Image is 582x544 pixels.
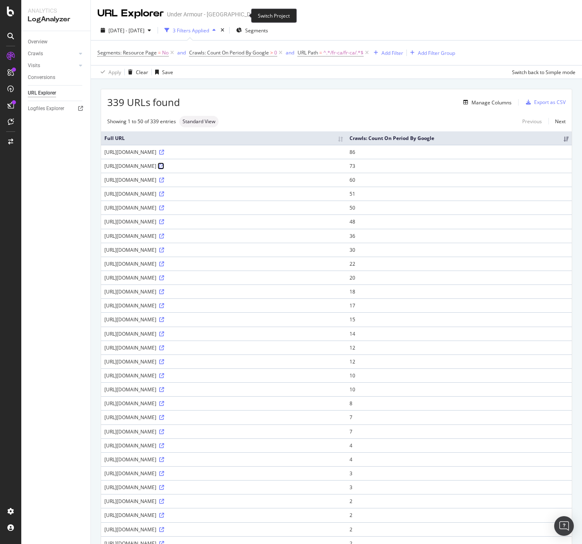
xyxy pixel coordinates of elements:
div: [URL][DOMAIN_NAME] [104,526,343,533]
td: 7 [346,424,572,438]
div: Add Filter Group [418,50,455,56]
span: Crawls: Count On Period By Google [189,49,269,56]
span: Standard View [183,119,215,124]
div: Overview [28,38,47,46]
div: [URL][DOMAIN_NAME] [104,288,343,295]
span: Segments: Resource Page [97,49,157,56]
div: [URL][DOMAIN_NAME] [104,330,343,337]
button: Manage Columns [460,97,512,107]
div: LogAnalyzer [28,15,84,24]
span: > [270,49,273,56]
div: neutral label [179,116,219,127]
td: 36 [346,229,572,243]
div: [URL][DOMAIN_NAME] [104,190,343,197]
td: 3 [346,466,572,480]
div: [URL][DOMAIN_NAME] [104,246,343,253]
td: 14 [346,327,572,341]
td: 10 [346,368,572,382]
span: = [319,49,322,56]
button: Switch back to Simple mode [509,65,575,79]
a: Overview [28,38,85,46]
div: [URL][DOMAIN_NAME] [104,442,343,449]
td: 73 [346,159,572,173]
div: [URL][DOMAIN_NAME] [104,344,343,351]
div: Conversions [28,73,55,82]
div: and [177,49,186,56]
button: Clear [125,65,148,79]
td: 3 [346,480,572,494]
td: 4 [346,452,572,466]
td: 2 [346,522,572,536]
button: Apply [97,65,121,79]
span: URL Path [298,49,318,56]
td: 2 [346,494,572,508]
div: URL Explorer [97,7,164,20]
td: 15 [346,312,572,326]
div: Switch back to Simple mode [512,69,575,76]
button: Save [152,65,173,79]
div: [URL][DOMAIN_NAME] [104,204,343,211]
div: [URL][DOMAIN_NAME] [104,176,343,183]
td: 7 [346,410,572,424]
td: 18 [346,284,572,298]
td: 22 [346,257,572,271]
a: Next [548,115,566,127]
div: Logfiles Explorer [28,104,64,113]
div: Save [162,69,173,76]
div: [URL][DOMAIN_NAME] [104,498,343,505]
div: Crawls [28,50,43,58]
div: Open Intercom Messenger [554,516,574,536]
div: [URL][DOMAIN_NAME] [104,484,343,491]
button: Export as CSV [523,96,566,109]
td: 60 [346,173,572,187]
div: [URL][DOMAIN_NAME] [104,274,343,281]
span: Segments [245,27,268,34]
button: 3 Filters Applied [161,24,219,37]
td: 86 [346,145,572,159]
div: [URL][DOMAIN_NAME] [104,414,343,421]
div: URL Explorer [28,89,56,97]
button: Add Filter [370,48,403,58]
div: [URL][DOMAIN_NAME] [104,358,343,365]
a: Logfiles Explorer [28,104,85,113]
div: [URL][DOMAIN_NAME] [104,400,343,407]
span: = [158,49,161,56]
div: Add Filter [381,50,403,56]
div: Switch Project [251,9,297,23]
td: 4 [346,438,572,452]
div: [URL][DOMAIN_NAME] [104,149,343,156]
td: 17 [346,298,572,312]
td: 12 [346,354,572,368]
td: 12 [346,341,572,354]
td: 30 [346,243,572,257]
div: Under Armour - [GEOGRAPHIC_DATA] | Weekly [167,10,283,18]
a: URL Explorer [28,89,85,97]
span: ^.*/fr-ca/fr-ca/.*$ [323,47,363,59]
div: [URL][DOMAIN_NAME] [104,372,343,379]
div: [URL][DOMAIN_NAME] [104,470,343,477]
td: 2 [346,508,572,522]
div: Apply [108,69,121,76]
a: Conversions [28,73,85,82]
span: 0 [274,47,277,59]
div: Clear [136,69,148,76]
div: [URL][DOMAIN_NAME] [104,218,343,225]
a: Crawls [28,50,77,58]
span: [DATE] - [DATE] [108,27,144,34]
td: 48 [346,214,572,228]
th: Crawls: Count On Period By Google: activate to sort column ascending [346,131,572,145]
div: [URL][DOMAIN_NAME] [104,260,343,267]
button: Segments [233,24,271,37]
div: [URL][DOMAIN_NAME] [104,428,343,435]
div: [URL][DOMAIN_NAME] [104,302,343,309]
div: [URL][DOMAIN_NAME] [104,386,343,393]
td: 8 [346,396,572,410]
div: Showing 1 to 50 of 339 entries [107,118,176,125]
a: Visits [28,61,77,70]
button: and [177,49,186,56]
div: and [286,49,294,56]
button: [DATE] - [DATE] [97,24,154,37]
div: [URL][DOMAIN_NAME] [104,456,343,463]
div: Export as CSV [534,99,566,106]
td: 51 [346,187,572,201]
